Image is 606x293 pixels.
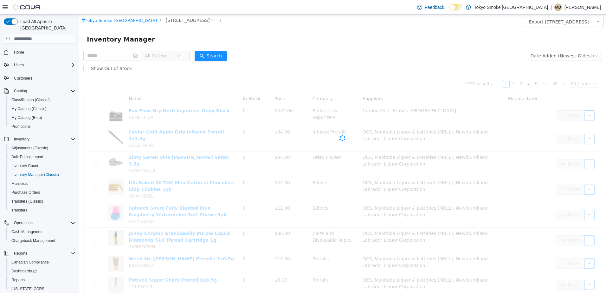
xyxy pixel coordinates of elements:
[9,276,27,284] a: Reports
[9,258,75,266] span: Canadian Compliance
[474,3,548,11] p: Tokyo Smoke [GEOGRAPHIC_DATA]
[6,188,78,197] button: Purchase Orders
[18,18,75,31] span: Load All Apps in [GEOGRAPHIC_DATA]
[6,144,78,153] button: Adjustments (Classic)
[9,276,75,284] span: Reports
[13,4,41,10] img: Cova
[9,105,75,113] span: My Catalog (Classic)
[415,1,447,14] a: Feedback
[14,251,27,256] span: Reports
[9,180,75,187] span: Manifests
[555,3,561,11] span: MD
[11,250,75,257] span: Reports
[9,198,75,205] span: Transfers (Classic)
[11,61,75,69] span: Users
[9,228,75,236] span: Cash Management
[9,189,75,196] span: Purchase Orders
[9,144,75,152] span: Adjustments (Classic)
[11,135,75,143] span: Inventory
[11,269,37,274] span: Dashboards
[98,39,101,44] i: icon: down
[9,285,47,293] a: [US_STATE] CCRS
[6,122,78,131] button: Promotions
[9,96,75,104] span: Classification (Classic)
[2,4,6,8] i: icon: shop
[6,267,78,276] a: Dashboards
[11,154,43,160] span: Bulk Pricing Import
[554,3,562,11] div: Misha Degtiarev
[8,20,80,30] span: Inventory Manager
[1,87,78,95] button: Catalog
[11,163,38,168] span: Inventory Count
[445,2,515,12] button: Export [STREET_ADDRESS]
[9,114,45,121] a: My Catalog (Beta)
[9,114,75,121] span: My Catalog (Beta)
[9,267,75,275] span: Dashboards
[9,180,30,187] a: Manifests
[6,170,78,179] button: Inventory Manager (Classic)
[54,39,58,43] i: icon: info-circle
[6,104,78,113] button: My Catalog (Classic)
[9,162,41,170] a: Inventory Count
[11,199,43,204] span: Transfers (Classic)
[11,146,48,151] span: Adjustments (Classic)
[9,144,51,152] a: Adjustments (Classic)
[11,250,30,257] button: Reports
[6,276,78,284] button: Reports
[11,190,40,195] span: Purchase Orders
[11,229,43,234] span: Cash Management
[11,135,32,143] button: Inventory
[425,4,444,10] span: Feedback
[9,228,46,236] a: Cash Management
[11,219,35,227] button: Operations
[9,189,43,196] a: Purchase Orders
[11,49,27,56] a: Home
[14,137,29,142] span: Inventory
[11,208,27,213] span: Transfers
[9,123,75,130] span: Promotions
[6,153,78,161] button: Bulk Pricing Import
[6,95,78,104] button: Classification (Classic)
[14,62,24,68] span: Users
[6,258,78,267] button: Canadian Compliance
[9,237,58,244] a: Chargeback Management
[14,76,32,81] span: Customers
[451,36,515,46] div: Date Added (Newest-Oldest)
[9,267,39,275] a: Dashboards
[11,286,44,291] span: [US_STATE] CCRS
[515,39,519,44] i: icon: down
[9,153,46,161] a: Bulk Pricing Import
[14,88,27,94] span: Catalog
[11,87,75,95] span: Catalog
[9,237,75,244] span: Chargeback Management
[449,4,463,10] input: Dark Mode
[11,238,55,243] span: Chargeback Management
[11,75,35,82] a: Customers
[9,171,75,179] span: Inventory Manager (Classic)
[11,115,42,120] span: My Catalog (Beta)
[1,218,78,227] button: Operations
[141,3,142,8] span: /
[9,51,55,56] span: Show Out of Stock
[1,48,78,57] button: Home
[6,113,78,122] button: My Catalog (Beta)
[9,123,33,130] a: Promotions
[14,220,33,225] span: Operations
[6,179,78,188] button: Manifests
[6,206,78,215] button: Transfers
[9,206,75,214] span: Transfers
[564,3,601,11] p: [PERSON_NAME]
[11,97,50,102] span: Classification (Classic)
[11,61,26,69] button: Users
[6,227,78,236] button: Cash Management
[2,3,78,8] a: icon: shopTokyo Smoke [GEOGRAPHIC_DATA]
[9,198,46,205] a: Transfers (Classic)
[9,162,75,170] span: Inventory Count
[11,48,75,56] span: Home
[1,249,78,258] button: Reports
[11,260,49,265] span: Canadian Compliance
[11,74,75,82] span: Customers
[9,105,49,113] a: My Catalog (Classic)
[87,2,131,9] span: 450 Yonge St
[14,50,24,55] span: Home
